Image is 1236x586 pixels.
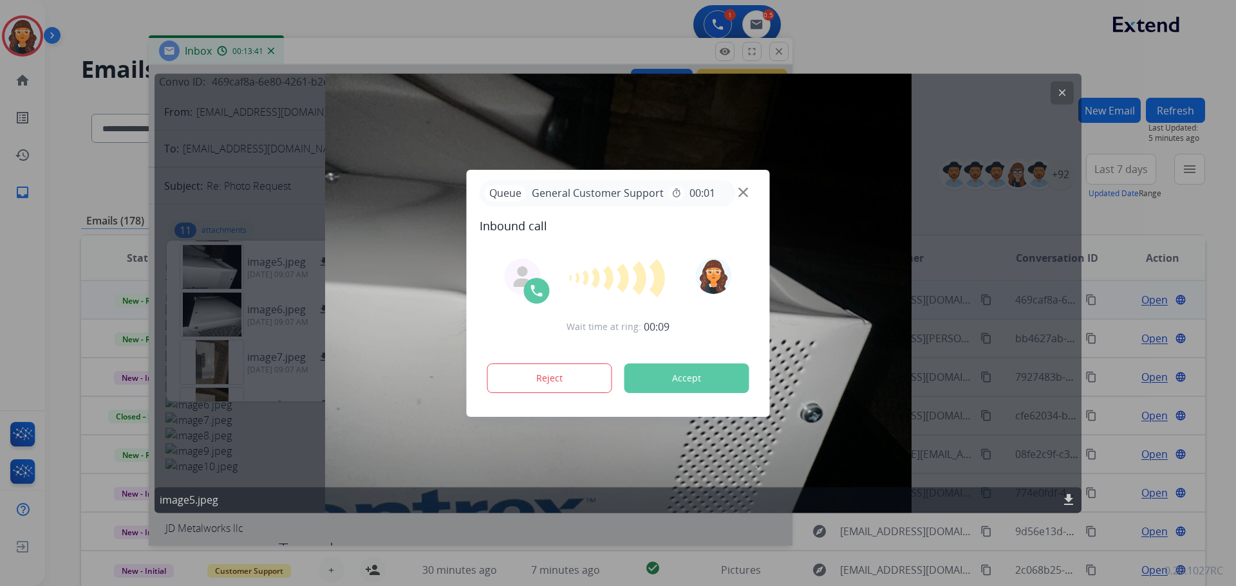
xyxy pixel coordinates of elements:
span: Inbound call [480,217,757,235]
img: agent-avatar [512,266,533,287]
span: 00:01 [689,185,715,201]
button: Reject [487,363,612,393]
p: Queue [485,185,527,201]
img: avatar [695,258,731,294]
span: Wait time at ring: [566,320,641,333]
img: call-icon [529,283,545,298]
button: Accept [624,363,749,393]
img: close-button [738,187,748,197]
p: 0.20.1027RC [1165,563,1223,578]
mat-icon: timer [671,188,682,198]
span: 00:09 [644,319,669,334]
span: General Customer Support [527,185,669,201]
